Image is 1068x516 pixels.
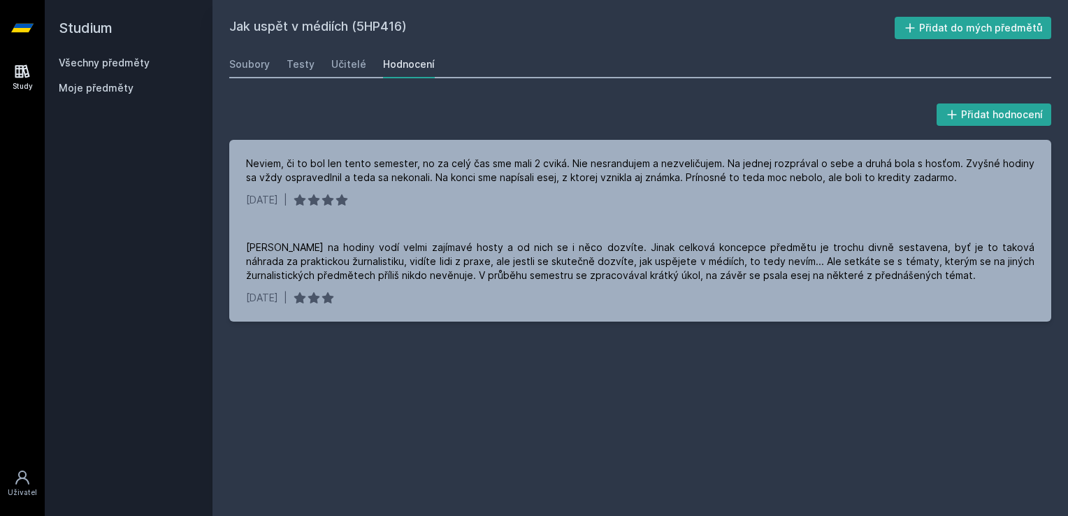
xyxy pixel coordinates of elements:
[331,50,366,78] a: Učitelé
[246,157,1034,185] div: Neviem, či to bol len tento semester, no za celý čas sme mali 2 cviká. Nie nesrandujem a nezvelič...
[287,57,315,71] div: Testy
[229,17,895,39] h2: Jak uspět v médiích (5HP416)
[229,57,270,71] div: Soubory
[284,193,287,207] div: |
[3,462,42,505] a: Uživatel
[937,103,1052,126] button: Přidat hodnocení
[246,193,278,207] div: [DATE]
[229,50,270,78] a: Soubory
[246,291,278,305] div: [DATE]
[331,57,366,71] div: Učitelé
[13,81,33,92] div: Study
[284,291,287,305] div: |
[8,487,37,498] div: Uživatel
[287,50,315,78] a: Testy
[383,57,435,71] div: Hodnocení
[383,50,435,78] a: Hodnocení
[59,57,150,69] a: Všechny předměty
[246,241,1034,282] div: [PERSON_NAME] na hodiny vodí velmi zajímavé hosty a od nich se i něco dozvíte. Jinak celková konc...
[59,81,133,95] span: Moje předměty
[3,56,42,99] a: Study
[895,17,1052,39] button: Přidat do mých předmětů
